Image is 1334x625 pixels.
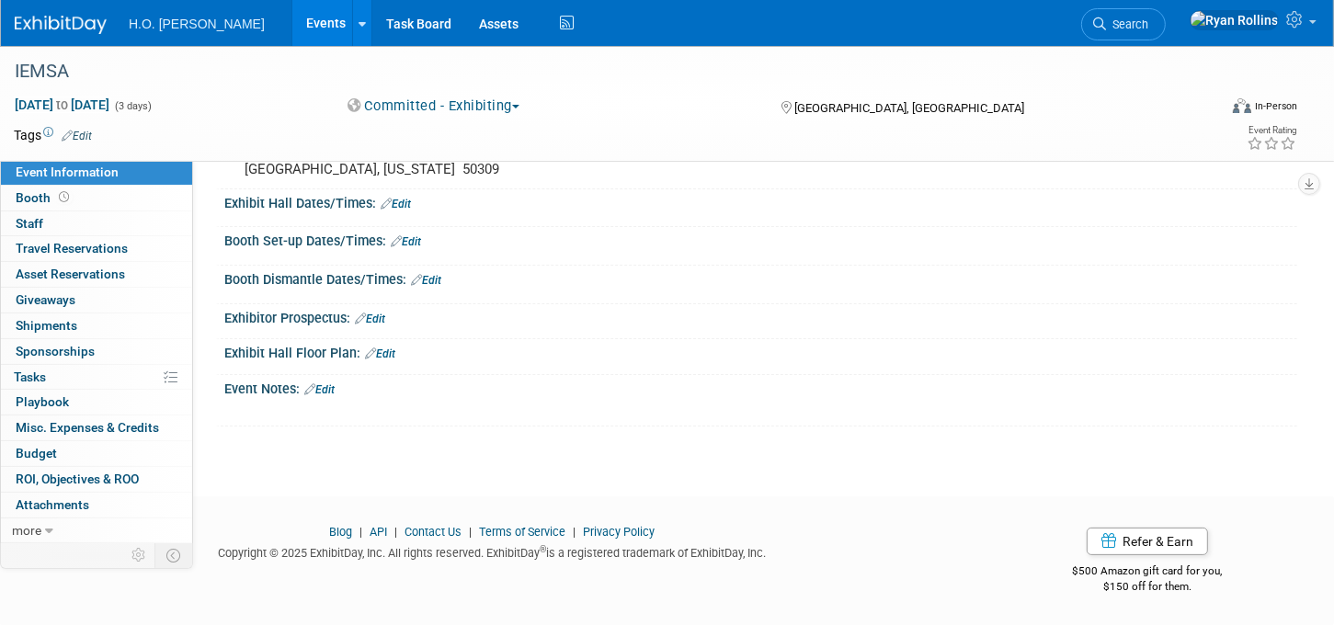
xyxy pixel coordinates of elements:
a: Travel Reservations [1,236,192,261]
a: Booth [1,186,192,210]
a: Refer & Earn [1087,528,1208,555]
td: Tags [14,126,92,144]
div: Exhibitor Prospectus: [224,304,1297,328]
a: Misc. Expenses & Credits [1,415,192,440]
a: Edit [355,312,385,325]
div: $500 Amazon gift card for you, [998,551,1298,594]
a: API [370,525,387,539]
div: IEMSA [8,55,1188,88]
span: Asset Reservations [16,267,125,281]
span: to [53,97,71,112]
span: Budget [16,446,57,460]
span: | [568,525,580,539]
span: Attachments [16,497,89,512]
a: Edit [62,130,92,142]
a: Event Information [1,160,192,185]
a: Giveaways [1,288,192,312]
span: Travel Reservations [16,241,128,256]
div: Event Format [1106,96,1297,123]
span: Misc. Expenses & Credits [16,420,159,435]
a: Shipments [1,313,192,338]
a: Terms of Service [479,525,565,539]
a: Sponsorships [1,339,192,364]
span: | [390,525,402,539]
a: Tasks [1,365,192,390]
span: ROI, Objectives & ROO [16,472,139,486]
a: Attachments [1,493,192,517]
span: Staff [16,216,43,231]
span: Playbook [16,394,69,409]
div: Booth Set-up Dates/Times: [224,227,1297,251]
a: Edit [304,383,335,396]
a: Edit [411,274,441,287]
span: [DATE] [DATE] [14,97,110,113]
a: Edit [381,198,411,210]
span: Sponsorships [16,344,95,358]
span: more [12,523,41,538]
sup: ® [540,544,546,554]
div: $150 off for them. [998,579,1298,595]
a: Privacy Policy [583,525,655,539]
img: ExhibitDay [15,16,107,34]
img: Ryan Rollins [1190,10,1279,30]
a: Staff [1,211,192,236]
span: | [464,525,476,539]
div: Copyright © 2025 ExhibitDay, Inc. All rights reserved. ExhibitDay is a registered trademark of Ex... [14,540,970,562]
div: Event Rating [1247,126,1296,135]
a: Asset Reservations [1,262,192,287]
div: Exhibit Hall Dates/Times: [224,189,1297,213]
span: Booth not reserved yet [55,190,73,204]
span: Search [1106,17,1148,31]
div: In-Person [1254,99,1297,113]
a: Edit [391,235,421,248]
span: [GEOGRAPHIC_DATA], [GEOGRAPHIC_DATA] [794,101,1024,115]
a: ROI, Objectives & ROO [1,467,192,492]
td: Toggle Event Tabs [155,543,193,567]
a: Contact Us [405,525,462,539]
a: more [1,518,192,543]
td: Personalize Event Tab Strip [123,543,155,567]
a: Budget [1,441,192,466]
span: Giveaways [16,292,75,307]
a: Search [1081,8,1166,40]
button: Committed - Exhibiting [342,97,528,116]
span: H.O. [PERSON_NAME] [129,17,265,31]
span: | [355,525,367,539]
span: Tasks [14,369,46,384]
a: Blog [329,525,352,539]
div: Event Notes: [224,375,1297,399]
span: Event Information [16,165,119,179]
a: Playbook [1,390,192,415]
div: Booth Dismantle Dates/Times: [224,266,1297,290]
span: Shipments [16,318,77,333]
span: Booth [16,190,73,205]
a: Edit [365,347,395,360]
div: Exhibit Hall Floor Plan: [224,339,1297,363]
span: (3 days) [113,100,152,112]
img: Format-Inperson.png [1233,98,1251,113]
